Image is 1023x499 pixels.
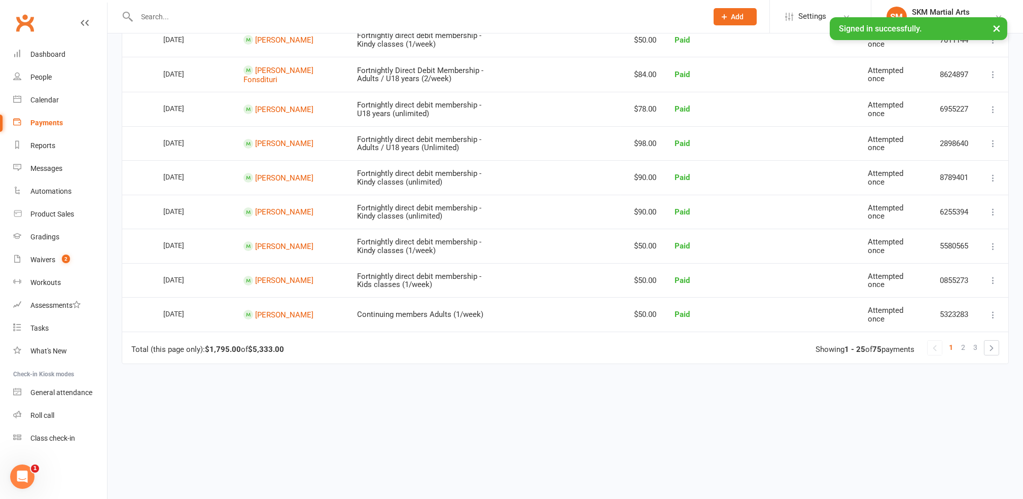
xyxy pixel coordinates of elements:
strong: $5,333.00 [248,345,284,354]
a: 3 [969,340,981,354]
a: Waivers 2 [13,248,107,271]
div: [DATE] [163,100,210,116]
span: Fortnightly direct debit membership - Kindy classes (unlimited) [357,203,481,221]
a: Reports [13,134,107,157]
div: [DATE] [163,66,210,82]
td: $50.00 [621,229,665,263]
td: $98.00 [621,126,665,161]
a: Dashboard [13,43,107,66]
a: What's New [13,340,107,363]
div: [DATE] [163,306,210,322]
strong: 75 [872,345,881,354]
a: [PERSON_NAME] [255,35,313,45]
span: Paid [675,207,690,217]
td: $90.00 [621,195,665,229]
div: Class check-in [30,434,75,442]
span: Paid [675,276,690,285]
div: Payments [30,119,63,127]
a: [PERSON_NAME] Fonsdituri [243,65,313,84]
a: Roll call [13,404,107,427]
td: 0855273 [931,263,978,298]
td: $50.00 [621,263,665,298]
span: Fortnightly direct debit membership - Adults / U18 years (Unlimited) [357,135,481,153]
a: Tasks [13,317,107,340]
div: SM [887,7,907,27]
a: Class kiosk mode [13,427,107,450]
td: $84.00 [621,57,665,92]
span: Attempted once [868,272,903,290]
span: Paid [675,241,690,251]
div: Tasks [30,324,49,332]
span: Fortnightly Direct Debit Membership - Adults / U18 years (2/week) [357,66,483,84]
span: Attempted once [868,100,903,118]
span: Signed in successfully. [839,24,922,33]
div: Messages [30,164,62,172]
strong: $1,795.00 [205,345,241,354]
td: 6255394 [931,195,978,229]
a: Assessments [13,294,107,317]
div: General attendance [30,388,92,397]
a: 2 [957,340,969,354]
span: Attempted once [868,203,903,221]
span: 2 [62,255,70,263]
a: Calendar [13,89,107,112]
span: Paid [675,173,690,182]
button: Add [714,8,757,25]
td: 5323283 [931,297,978,332]
a: [PERSON_NAME] [255,139,313,148]
td: $78.00 [621,92,665,126]
td: 2898640 [931,126,978,161]
td: $50.00 [621,297,665,332]
div: SKM Martial Arts [912,8,970,17]
span: 1 [949,340,953,354]
div: Assessments [30,301,81,309]
td: 8624897 [931,57,978,92]
a: Product Sales [13,203,107,226]
span: Paid [675,139,690,148]
div: Automations [30,187,72,195]
div: People [30,73,52,81]
a: Messages [13,157,107,180]
a: [PERSON_NAME] [255,104,313,114]
div: Roll call [30,411,54,419]
a: Clubworx [12,10,38,35]
input: Search... [134,10,701,24]
div: Reports [30,141,55,150]
a: 1 [945,340,957,354]
div: Gradings [30,233,59,241]
div: SKM Martial Arts [912,17,970,26]
div: [DATE] [163,237,210,253]
a: [PERSON_NAME] [255,241,313,251]
a: [PERSON_NAME] [255,310,313,319]
td: $90.00 [621,160,665,195]
a: [PERSON_NAME] [255,276,313,285]
div: [DATE] [163,135,210,151]
span: Attempted once [868,169,903,187]
span: Attempted once [868,135,903,153]
span: Fortnightly direct debit membership - U18 years (unlimited) [357,100,481,118]
td: 6955227 [931,92,978,126]
span: Attempted once [868,66,903,84]
div: Waivers [30,256,55,264]
span: Attempted once [868,237,903,255]
button: × [987,17,1006,39]
a: People [13,66,107,89]
span: 3 [973,340,977,354]
span: Paid [675,70,690,79]
a: [PERSON_NAME] [255,207,313,217]
span: Attempted once [868,306,903,324]
div: [DATE] [163,272,210,288]
div: [DATE] [163,169,210,185]
span: Fortnightly direct debit membership - Kindy classes (unlimited) [357,169,481,187]
div: What's New [30,347,67,355]
strong: 1 - 25 [844,345,865,354]
iframe: Intercom live chat [10,465,34,489]
span: Paid [675,310,690,319]
div: Product Sales [30,210,74,218]
span: Fortnightly direct debit membership - Kindy classes (1/week) [357,237,481,255]
div: [DATE] [163,203,210,219]
a: Workouts [13,271,107,294]
span: Paid [675,104,690,114]
span: Fortnightly direct debit membership - Kids classes (1/week) [357,272,481,290]
div: Workouts [30,278,61,287]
